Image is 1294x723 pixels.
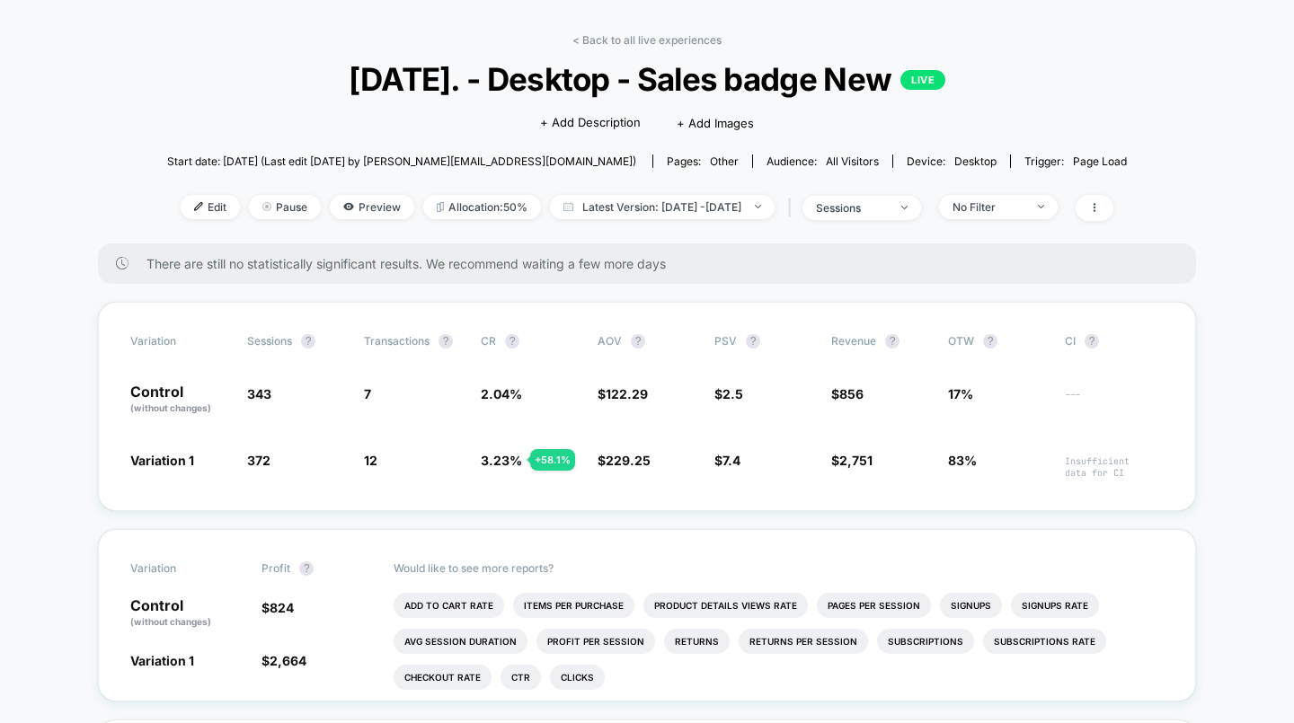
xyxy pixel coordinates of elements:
[714,334,737,348] span: PSV
[181,195,240,219] span: Edit
[1038,205,1044,208] img: end
[536,629,655,654] li: Profit Per Session
[826,154,879,168] span: All Visitors
[1073,154,1127,168] span: Page Load
[1024,154,1127,168] div: Trigger:
[1065,389,1164,415] span: ---
[394,665,492,690] li: Checkout Rate
[817,593,931,618] li: Pages Per Session
[261,600,294,615] span: $
[900,70,945,90] p: LIVE
[270,653,306,668] span: 2,664
[767,154,879,168] div: Audience:
[437,202,444,212] img: rebalance
[216,60,1079,98] span: [DATE]. - Desktop - Sales badge New
[247,386,271,401] span: 343
[299,561,314,576] button: ?
[364,386,371,401] span: 7
[130,653,194,668] span: Variation 1
[1085,334,1099,348] button: ?
[839,453,873,468] span: 2,751
[394,561,1165,575] p: Would like to see more reports?
[598,386,648,401] span: $
[710,154,739,168] span: other
[481,386,522,401] span: 2.04 %
[948,386,973,401] span: 17%
[540,114,641,132] span: + Add Description
[746,334,760,348] button: ?
[940,593,1002,618] li: Signups
[194,202,203,211] img: edit
[262,202,271,211] img: end
[530,449,575,471] div: + 58.1 %
[130,598,244,629] p: Control
[877,629,974,654] li: Subscriptions
[330,195,414,219] span: Preview
[1065,455,1164,479] span: Insufficient data for CI
[983,629,1106,654] li: Subscriptions Rate
[146,256,1160,271] span: There are still no statistically significant results. We recommend waiting a few more days
[261,653,306,668] span: $
[481,334,496,348] span: CR
[948,453,977,468] span: 83%
[714,386,743,401] span: $
[513,593,634,618] li: Items Per Purchase
[677,116,754,130] span: + Add Images
[606,453,651,468] span: 229.25
[572,33,722,47] a: < Back to all live experiences
[501,665,541,690] li: Ctr
[247,334,292,348] span: Sessions
[831,386,864,401] span: $
[598,453,651,468] span: $
[714,453,740,468] span: $
[364,334,430,348] span: Transactions
[249,195,321,219] span: Pause
[722,453,740,468] span: 7.4
[270,600,294,615] span: 824
[301,334,315,348] button: ?
[983,334,997,348] button: ?
[261,561,290,575] span: Profit
[901,206,908,209] img: end
[439,334,453,348] button: ?
[1011,593,1099,618] li: Signups Rate
[885,334,900,348] button: ?
[1065,334,1164,348] span: CI
[831,453,873,468] span: $
[394,593,504,618] li: Add To Cart Rate
[667,154,739,168] div: Pages:
[954,154,997,168] span: desktop
[481,453,522,468] span: 3.23 %
[505,334,519,348] button: ?
[755,205,761,208] img: end
[892,154,1010,168] span: Device:
[598,334,622,348] span: AOV
[550,195,775,219] span: Latest Version: [DATE] - [DATE]
[722,386,743,401] span: 2.5
[784,195,802,221] span: |
[130,616,211,627] span: (without changes)
[550,665,605,690] li: Clicks
[247,453,270,468] span: 372
[364,453,377,468] span: 12
[831,334,876,348] span: Revenue
[130,561,229,576] span: Variation
[130,384,229,415] p: Control
[563,202,573,211] img: calendar
[606,386,648,401] span: 122.29
[423,195,541,219] span: Allocation: 50%
[816,201,888,215] div: sessions
[130,402,211,413] span: (without changes)
[643,593,808,618] li: Product Details Views Rate
[948,334,1047,348] span: OTW
[664,629,730,654] li: Returns
[953,200,1024,214] div: No Filter
[130,334,229,348] span: Variation
[130,453,194,468] span: Variation 1
[167,154,636,168] span: Start date: [DATE] (Last edit [DATE] by [PERSON_NAME][EMAIL_ADDRESS][DOMAIN_NAME])
[394,629,527,654] li: Avg Session Duration
[839,386,864,401] span: 856
[631,334,645,348] button: ?
[739,629,868,654] li: Returns Per Session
